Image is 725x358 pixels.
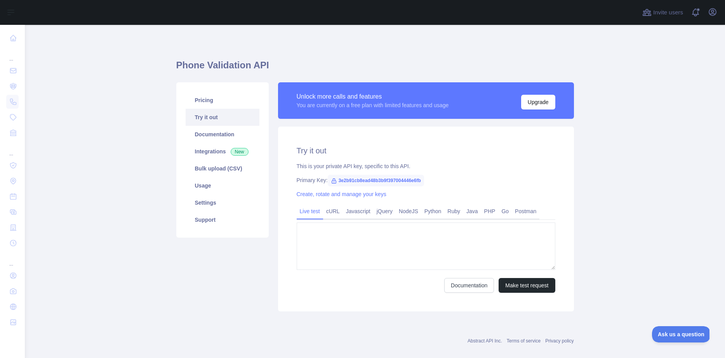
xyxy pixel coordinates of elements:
[499,278,555,293] button: Make test request
[186,160,259,177] a: Bulk upload (CSV)
[328,175,424,186] span: 3e2b91cb8ead48b3b9f397004446e6fb
[6,252,19,267] div: ...
[297,162,555,170] div: This is your private API key, specific to this API.
[297,101,449,109] div: You are currently on a free plan with limited features and usage
[297,205,323,217] a: Live test
[231,148,249,156] span: New
[6,47,19,62] div: ...
[186,143,259,160] a: Integrations New
[297,191,386,197] a: Create, rotate and manage your keys
[444,278,494,293] a: Documentation
[297,145,555,156] h2: Try it out
[444,205,463,217] a: Ruby
[176,59,574,78] h1: Phone Validation API
[186,211,259,228] a: Support
[653,8,683,17] span: Invite users
[396,205,421,217] a: NodeJS
[186,109,259,126] a: Try it out
[343,205,374,217] a: Javascript
[641,6,685,19] button: Invite users
[297,176,555,184] div: Primary Key:
[521,95,555,109] button: Upgrade
[6,141,19,157] div: ...
[297,92,449,101] div: Unlock more calls and features
[186,92,259,109] a: Pricing
[512,205,539,217] a: Postman
[463,205,481,217] a: Java
[186,177,259,194] a: Usage
[652,326,709,342] iframe: Toggle Customer Support
[186,126,259,143] a: Documentation
[186,194,259,211] a: Settings
[421,205,445,217] a: Python
[374,205,396,217] a: jQuery
[498,205,512,217] a: Go
[545,338,574,344] a: Privacy policy
[507,338,541,344] a: Terms of service
[481,205,499,217] a: PHP
[323,205,343,217] a: cURL
[468,338,502,344] a: Abstract API Inc.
